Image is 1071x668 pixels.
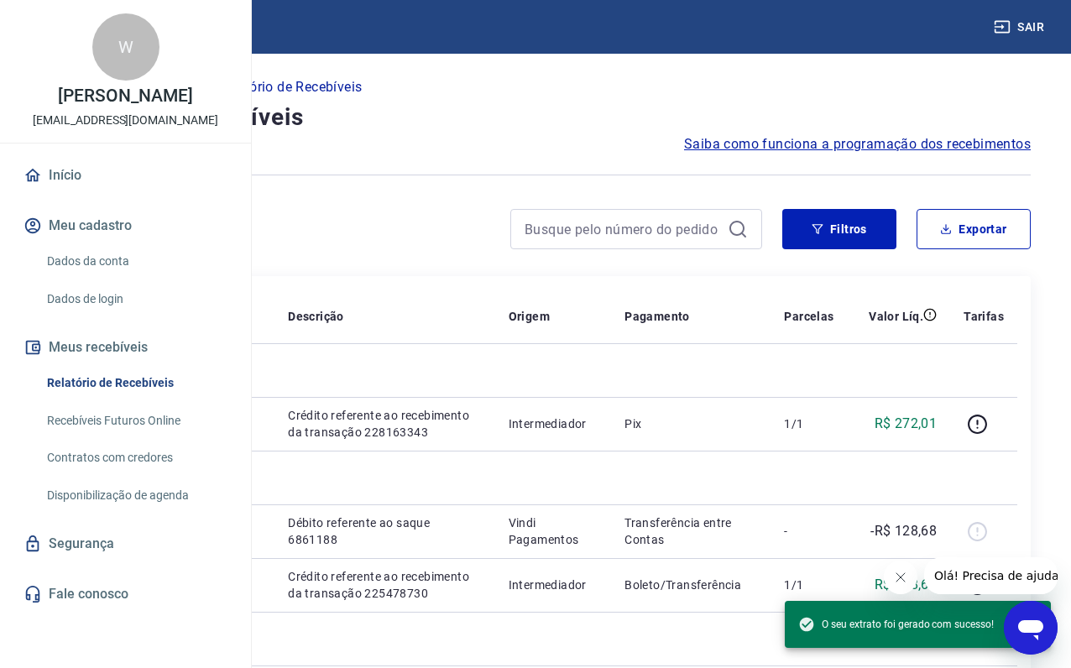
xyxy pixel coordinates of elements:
[10,12,141,25] span: Olá! Precisa de ajuda?
[40,101,1031,134] h4: Relatório de Recebíveis
[40,441,231,475] a: Contratos com credores
[917,209,1031,249] button: Exportar
[20,329,231,366] button: Meus recebíveis
[40,366,231,400] a: Relatório de Recebíveis
[870,521,937,541] p: -R$ 128,68
[924,557,1058,594] iframe: Mensagem da empresa
[869,308,923,325] p: Valor Líq.
[92,13,159,81] div: W
[40,404,231,438] a: Recebíveis Futuros Online
[217,77,362,97] p: Relatório de Recebíveis
[1004,601,1058,655] iframe: Botão para abrir a janela de mensagens
[684,134,1031,154] a: Saiba como funciona a programação dos recebimentos
[20,525,231,562] a: Segurança
[288,568,481,602] p: Crédito referente ao recebimento da transação 225478730
[990,12,1051,43] button: Sair
[798,616,994,633] span: O seu extrato foi gerado com sucesso!
[884,561,917,594] iframe: Fechar mensagem
[509,577,598,593] p: Intermediador
[875,414,938,434] p: R$ 272,01
[782,209,896,249] button: Filtros
[784,308,833,325] p: Parcelas
[509,308,550,325] p: Origem
[509,514,598,548] p: Vindi Pagamentos
[288,308,344,325] p: Descrição
[784,415,833,432] p: 1/1
[20,157,231,194] a: Início
[784,523,833,540] p: -
[288,514,481,548] p: Débito referente ao saque 6861188
[624,577,757,593] p: Boleto/Transferência
[624,415,757,432] p: Pix
[624,514,757,548] p: Transferência entre Contas
[40,282,231,316] a: Dados de login
[784,577,833,593] p: 1/1
[964,308,1004,325] p: Tarifas
[509,415,598,432] p: Intermediador
[288,407,481,441] p: Crédito referente ao recebimento da transação 228163343
[525,217,721,242] input: Busque pelo número do pedido
[40,244,231,279] a: Dados da conta
[33,112,218,129] p: [EMAIL_ADDRESS][DOMAIN_NAME]
[20,207,231,244] button: Meu cadastro
[624,308,690,325] p: Pagamento
[875,575,938,595] p: R$ 128,68
[40,478,231,513] a: Disponibilização de agenda
[58,87,192,105] p: [PERSON_NAME]
[20,576,231,613] a: Fale conosco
